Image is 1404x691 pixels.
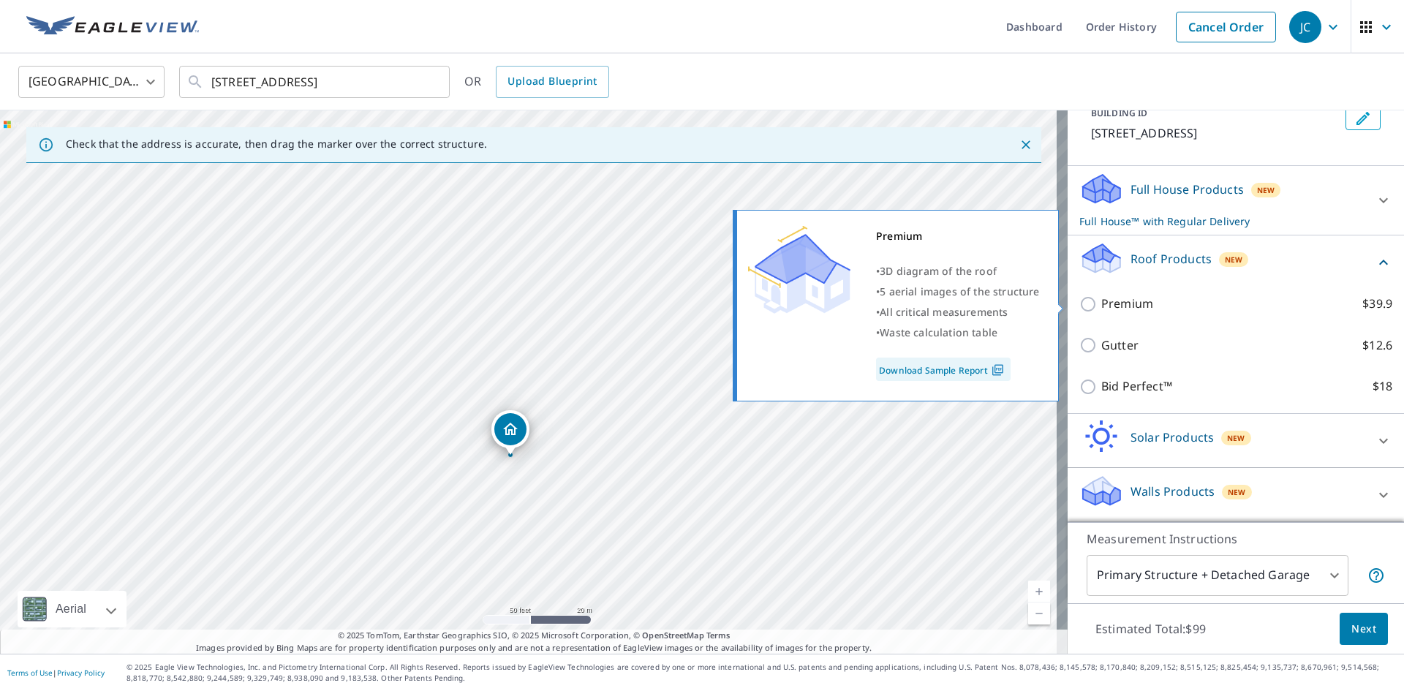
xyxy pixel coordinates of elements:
p: Walls Products [1131,483,1215,500]
div: OR [464,66,609,98]
p: | [7,668,105,677]
span: Next [1351,620,1376,638]
a: OpenStreetMap [642,630,703,641]
div: • [876,282,1040,302]
a: Cancel Order [1176,12,1276,42]
p: Full House™ with Regular Delivery [1079,214,1366,229]
div: Full House ProductsNewFull House™ with Regular Delivery [1079,172,1392,229]
p: $18 [1373,377,1392,396]
p: $39.9 [1362,295,1392,313]
span: All critical measurements [880,305,1008,319]
div: • [876,261,1040,282]
p: [STREET_ADDRESS] [1091,124,1340,142]
div: • [876,302,1040,322]
a: Download Sample Report [876,358,1011,381]
div: Solar ProductsNew [1079,420,1392,461]
img: Premium [748,226,850,314]
span: 5 aerial images of the structure [880,284,1039,298]
span: 3D diagram of the roof [880,264,997,278]
input: Search by address or latitude-longitude [211,61,420,102]
div: Aerial [51,591,91,627]
div: • [876,322,1040,343]
p: Full House Products [1131,181,1244,198]
div: Walls ProductsNew [1079,474,1392,516]
button: Edit building 1 [1345,107,1381,130]
a: Current Level 19, Zoom In [1028,581,1050,603]
p: Check that the address is accurate, then drag the marker over the correct structure. [66,137,487,151]
span: Your report will include the primary structure and a detached garage if one exists. [1367,567,1385,584]
span: New [1257,184,1275,196]
div: Dropped pin, building 1, Residential property, 5409 Forest Oaks Dr Greensboro, NC 27406 [491,410,529,456]
span: New [1225,254,1243,265]
img: EV Logo [26,16,199,38]
p: Measurement Instructions [1087,530,1385,548]
a: Privacy Policy [57,668,105,678]
button: Next [1340,613,1388,646]
p: Gutter [1101,336,1139,355]
div: Roof ProductsNew [1079,241,1392,283]
p: Estimated Total: $99 [1084,613,1218,645]
span: Waste calculation table [880,325,997,339]
p: Solar Products [1131,428,1214,446]
a: Terms [706,630,731,641]
p: Roof Products [1131,250,1212,268]
img: Pdf Icon [988,363,1008,377]
p: Premium [1101,295,1153,313]
span: Upload Blueprint [507,72,597,91]
div: JC [1289,11,1321,43]
span: New [1228,486,1246,498]
button: Close [1016,135,1035,154]
p: Bid Perfect™ [1101,377,1172,396]
a: Terms of Use [7,668,53,678]
div: [GEOGRAPHIC_DATA] [18,61,165,102]
span: New [1227,432,1245,444]
div: Aerial [18,591,127,627]
a: Upload Blueprint [496,66,608,98]
a: Current Level 19, Zoom Out [1028,603,1050,624]
p: $12.6 [1362,336,1392,355]
p: © 2025 Eagle View Technologies, Inc. and Pictometry International Corp. All Rights Reserved. Repo... [127,662,1397,684]
span: © 2025 TomTom, Earthstar Geographics SIO, © 2025 Microsoft Corporation, © [338,630,731,642]
div: Premium [876,226,1040,246]
p: BUILDING ID [1091,107,1147,119]
div: Primary Structure + Detached Garage [1087,555,1348,596]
